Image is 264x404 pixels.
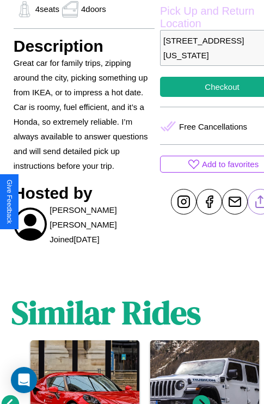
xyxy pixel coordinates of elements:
p: Joined [DATE] [50,232,99,247]
div: Give Feedback [5,180,13,224]
h3: Description [14,37,155,56]
h3: Hosted by [14,184,155,203]
img: gas [14,1,35,17]
p: [PERSON_NAME] [PERSON_NAME] [50,203,155,232]
div: Open Intercom Messenger [11,367,37,393]
p: 4 doors [81,2,106,16]
h1: Similar Rides [11,290,201,335]
img: gas [59,1,81,17]
p: Free Cancellations [179,119,247,134]
p: Great car for family trips, zipping around the city, picking something up from IKEA, or to impres... [14,56,155,173]
p: Add to favorites [202,157,259,172]
p: 4 seats [35,2,59,16]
